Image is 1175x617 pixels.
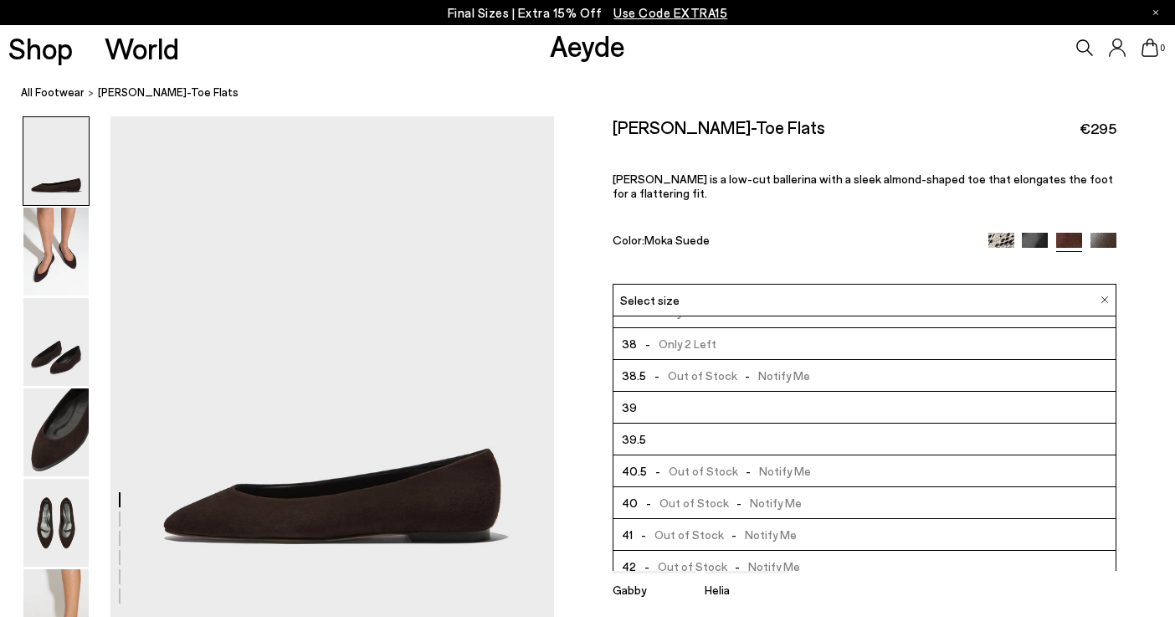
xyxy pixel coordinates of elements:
[23,479,89,567] img: Ellie Suede Almond-Toe Flats - Image 5
[633,524,797,545] span: Out of Stock Notify Me
[23,208,89,296] img: Ellie Suede Almond-Toe Flats - Image 2
[620,291,680,309] span: Select size
[448,3,728,23] p: Final Sizes | Extra 15% Off
[105,33,179,63] a: World
[613,233,972,252] div: Color:
[98,84,239,101] span: [PERSON_NAME]-Toe Flats
[638,492,802,513] span: Out of Stock Notify Me
[647,460,811,481] span: Out of Stock Notify Me
[622,524,633,545] span: 41
[622,429,646,450] span: 39.5
[8,33,73,63] a: Shop
[23,388,89,476] img: Ellie Suede Almond-Toe Flats - Image 4
[729,496,750,510] span: -
[622,492,638,513] span: 40
[1080,118,1116,139] span: €295
[738,464,759,478] span: -
[644,233,710,247] span: Moka Suede
[633,527,654,542] span: -
[1158,44,1167,53] span: 0
[1142,39,1158,57] a: 0
[727,559,748,573] span: -
[646,368,667,383] span: -
[622,460,647,481] span: 40.5
[636,559,657,573] span: -
[737,368,758,383] span: -
[646,365,810,386] span: Out of Stock Notify Me
[613,116,825,137] h2: [PERSON_NAME]-Toe Flats
[638,496,659,510] span: -
[622,397,637,418] span: 39
[622,365,646,386] span: 38.5
[613,5,727,20] span: Navigate to /collections/ss25-final-sizes
[724,527,745,542] span: -
[23,117,89,205] img: Ellie Suede Almond-Toe Flats - Image 1
[23,298,89,386] img: Ellie Suede Almond-Toe Flats - Image 3
[21,84,85,101] a: All Footwear
[705,583,788,597] p: Helia
[613,172,1116,200] p: [PERSON_NAME] is a low-cut ballerina with a sleek almond-shaped toe that elongates the foot for a...
[622,556,636,577] span: 42
[622,333,637,354] span: 38
[636,556,800,577] span: Out of Stock Notify Me
[647,464,668,478] span: -
[550,28,625,63] a: Aeyde
[613,583,696,597] p: Gabby
[637,333,716,354] span: Only 2 Left
[637,337,658,351] span: -
[21,70,1175,116] nav: breadcrumb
